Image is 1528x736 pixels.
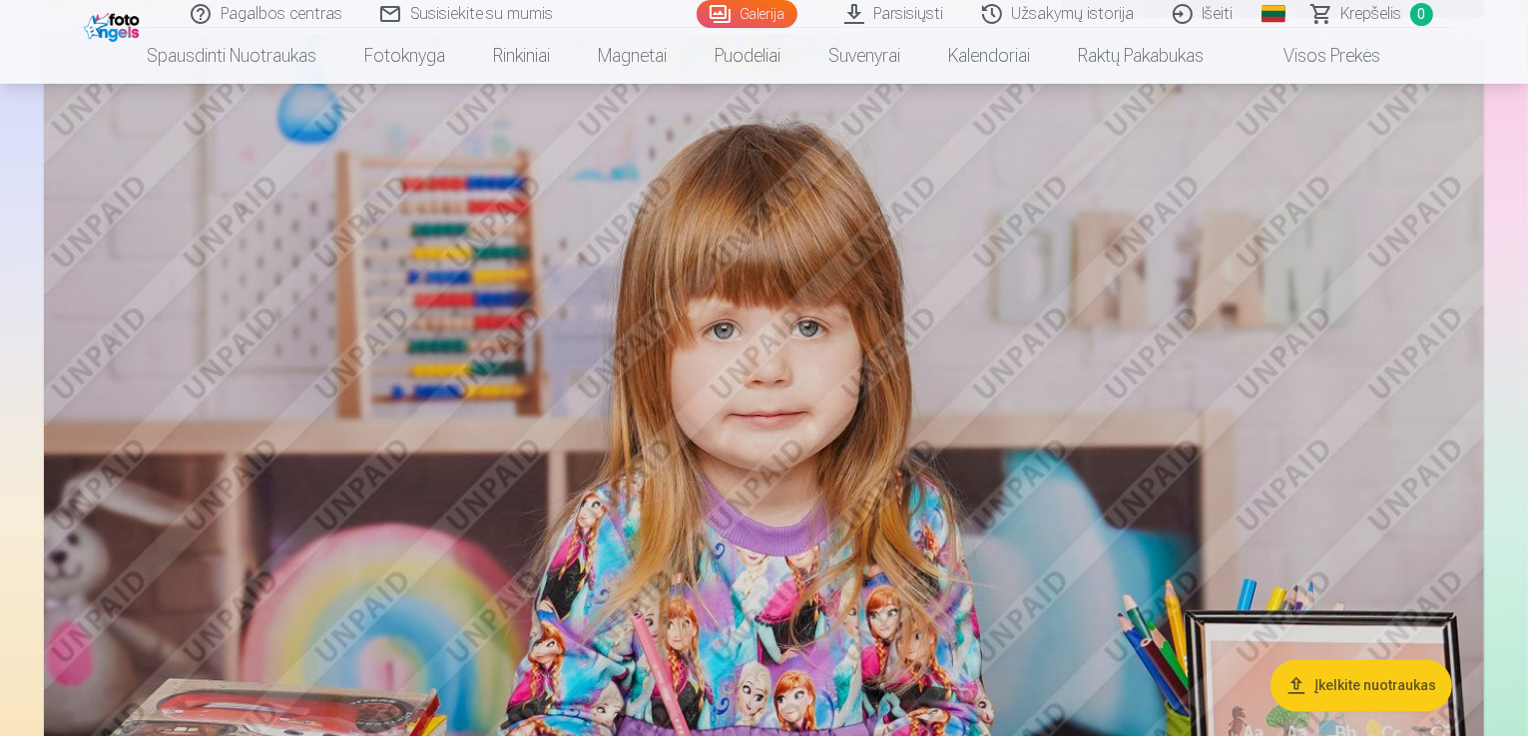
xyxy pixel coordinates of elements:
a: Fotoknyga [341,28,470,84]
span: Krepšelis [1341,2,1402,26]
a: Visos prekės [1229,28,1405,84]
button: Įkelkite nuotraukas [1271,660,1452,712]
a: Suvenyrai [805,28,925,84]
img: /fa2 [84,8,145,42]
a: Rinkiniai [470,28,575,84]
a: Spausdinti nuotraukas [124,28,341,84]
a: Puodeliai [692,28,805,84]
a: Raktų pakabukas [1055,28,1229,84]
a: Magnetai [575,28,692,84]
a: Kalendoriai [925,28,1055,84]
span: 0 [1410,3,1433,26]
